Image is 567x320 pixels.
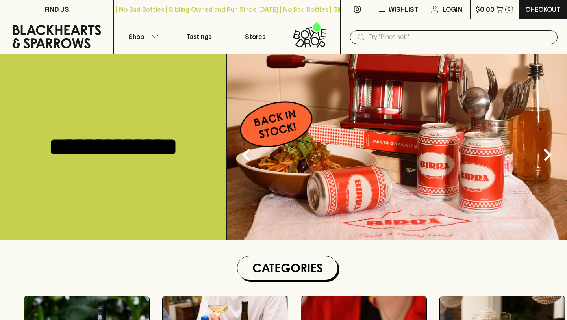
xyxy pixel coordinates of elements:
a: Stores [227,19,284,54]
p: Checkout [525,5,561,14]
p: Wishlist [389,5,419,14]
p: Login [443,5,462,14]
button: Next [532,139,563,171]
img: optimise [227,54,567,240]
p: FIND US [44,5,69,14]
p: Shop [128,32,144,41]
p: Tastings [186,32,211,41]
button: Shop [114,19,170,54]
input: Try "Pinot noir" [369,31,551,43]
button: Previous [231,139,262,171]
h1: Categories [241,259,334,277]
p: 0 [508,7,511,11]
a: Tastings [170,19,227,54]
p: $0.00 [476,5,495,14]
p: Stores [245,32,265,41]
